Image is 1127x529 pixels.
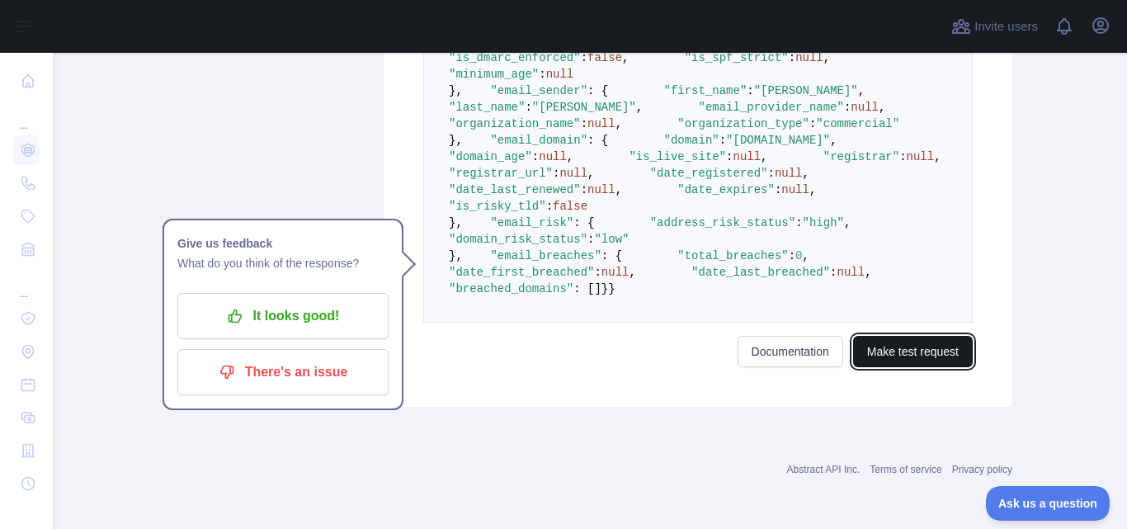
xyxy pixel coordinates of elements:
[663,84,747,97] span: "first_name"
[775,167,803,180] span: null
[747,84,753,97] span: :
[615,183,622,196] span: ,
[449,249,463,262] span: },
[754,84,858,97] span: "[PERSON_NAME]"
[795,216,802,229] span: :
[573,282,601,295] span: : []
[546,200,553,213] span: :
[830,266,837,279] span: :
[546,68,574,81] span: null
[663,134,719,147] span: "domain"
[449,266,594,279] span: "date_first_breached"
[803,167,809,180] span: ,
[587,233,594,246] span: :
[823,150,899,163] span: "registrar"
[539,150,567,163] span: null
[490,249,601,262] span: "email_breaches"
[761,150,767,163] span: ,
[858,84,865,97] span: ,
[553,167,559,180] span: :
[587,167,594,180] span: ,
[803,216,844,229] span: "high"
[490,216,573,229] span: "email_risk"
[986,486,1110,521] iframe: Toggle Customer Support
[775,183,781,196] span: :
[907,150,935,163] span: null
[581,117,587,130] span: :
[13,267,40,300] div: ...
[490,84,587,97] span: "email_sender"
[768,167,775,180] span: :
[581,183,587,196] span: :
[726,134,830,147] span: "[DOMAIN_NAME]"
[587,134,608,147] span: : {
[539,68,545,81] span: :
[567,150,573,163] span: ,
[685,51,789,64] span: "is_spf_strict"
[615,117,622,130] span: ,
[622,51,629,64] span: ,
[601,282,608,295] span: }
[449,183,581,196] span: "date_last_renewed"
[870,464,941,475] a: Terms of service
[879,101,885,114] span: ,
[587,51,622,64] span: false
[601,266,630,279] span: null
[795,51,823,64] span: null
[449,51,581,64] span: "is_dmarc_enforced"
[573,216,594,229] span: : {
[787,464,861,475] a: Abstract API Inc.
[830,134,837,147] span: ,
[865,266,871,279] span: ,
[449,150,532,163] span: "domain_age"
[809,117,816,130] span: :
[853,336,973,367] button: Make test request
[490,134,587,147] span: "email_domain"
[587,84,608,97] span: : {
[594,266,601,279] span: :
[553,200,587,213] span: false
[738,336,843,367] a: Documentation
[449,101,525,114] span: "last_name"
[789,51,795,64] span: :
[803,249,809,262] span: ,
[844,101,851,114] span: :
[629,266,635,279] span: ,
[795,249,802,262] span: 0
[608,282,615,295] span: }
[726,150,733,163] span: :
[636,101,643,114] span: ,
[449,84,463,97] span: },
[587,117,615,130] span: null
[525,101,531,114] span: :
[677,117,809,130] span: "organization_type"
[698,101,843,114] span: "email_provider_name"
[851,101,879,114] span: null
[449,233,587,246] span: "domain_risk_status"
[13,99,40,132] div: ...
[844,216,851,229] span: ,
[899,150,906,163] span: :
[601,249,622,262] span: : {
[974,17,1038,36] span: Invite users
[532,101,636,114] span: "[PERSON_NAME]"
[449,282,573,295] span: "breached_domains"
[532,150,539,163] span: :
[691,266,830,279] span: "date_last_breached"
[948,13,1041,40] button: Invite users
[952,464,1012,475] a: Privacy policy
[581,51,587,64] span: :
[781,183,809,196] span: null
[594,233,629,246] span: "low"
[719,134,726,147] span: :
[629,150,726,163] span: "is_live_site"
[587,183,615,196] span: null
[650,216,795,229] span: "address_risk_status"
[677,183,775,196] span: "date_expires"
[449,200,546,213] span: "is_risky_tld"
[677,249,788,262] span: "total_breaches"
[177,234,389,253] h1: Give us feedback
[816,117,899,130] span: "commercial"
[449,68,539,81] span: "minimum_age"
[650,167,768,180] span: "date_registered"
